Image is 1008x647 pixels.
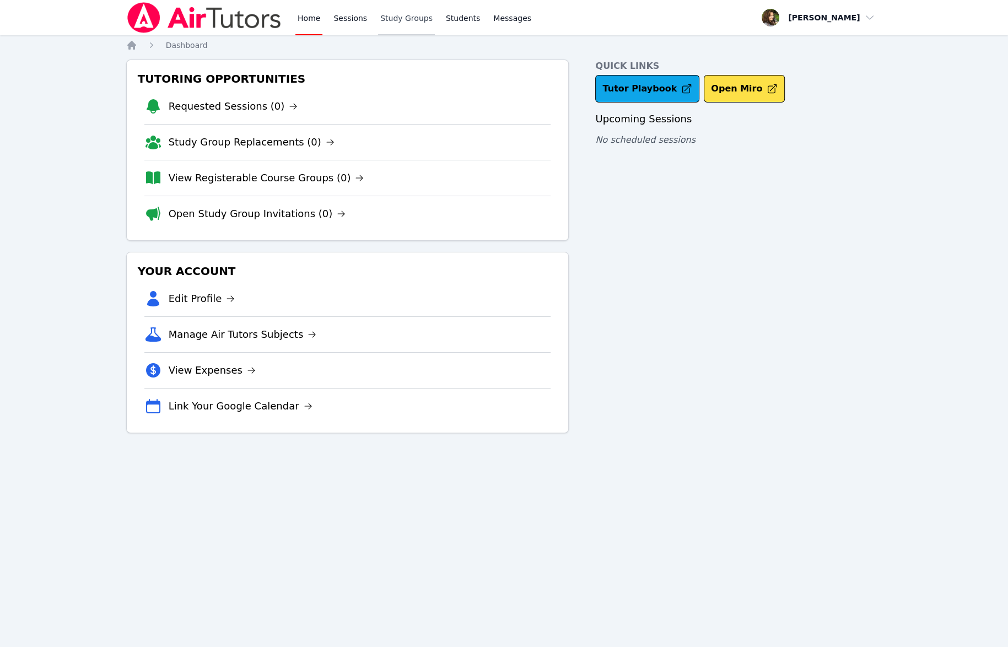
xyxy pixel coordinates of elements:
h3: Your Account [136,261,560,281]
button: Open Miro [704,75,785,103]
a: View Registerable Course Groups (0) [169,170,364,186]
h3: Upcoming Sessions [595,111,882,127]
h4: Quick Links [595,60,882,73]
a: Dashboard [166,40,208,51]
span: Messages [493,13,531,24]
a: Tutor Playbook [595,75,699,103]
span: Dashboard [166,41,208,50]
img: Air Tutors [126,2,282,33]
a: Manage Air Tutors Subjects [169,327,317,342]
span: No scheduled sessions [595,134,695,145]
a: Edit Profile [169,291,235,306]
a: Link Your Google Calendar [169,398,312,414]
h3: Tutoring Opportunities [136,69,560,89]
a: View Expenses [169,363,256,378]
a: Open Study Group Invitations (0) [169,206,346,222]
a: Requested Sessions (0) [169,99,298,114]
a: Study Group Replacements (0) [169,134,335,150]
nav: Breadcrumb [126,40,882,51]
